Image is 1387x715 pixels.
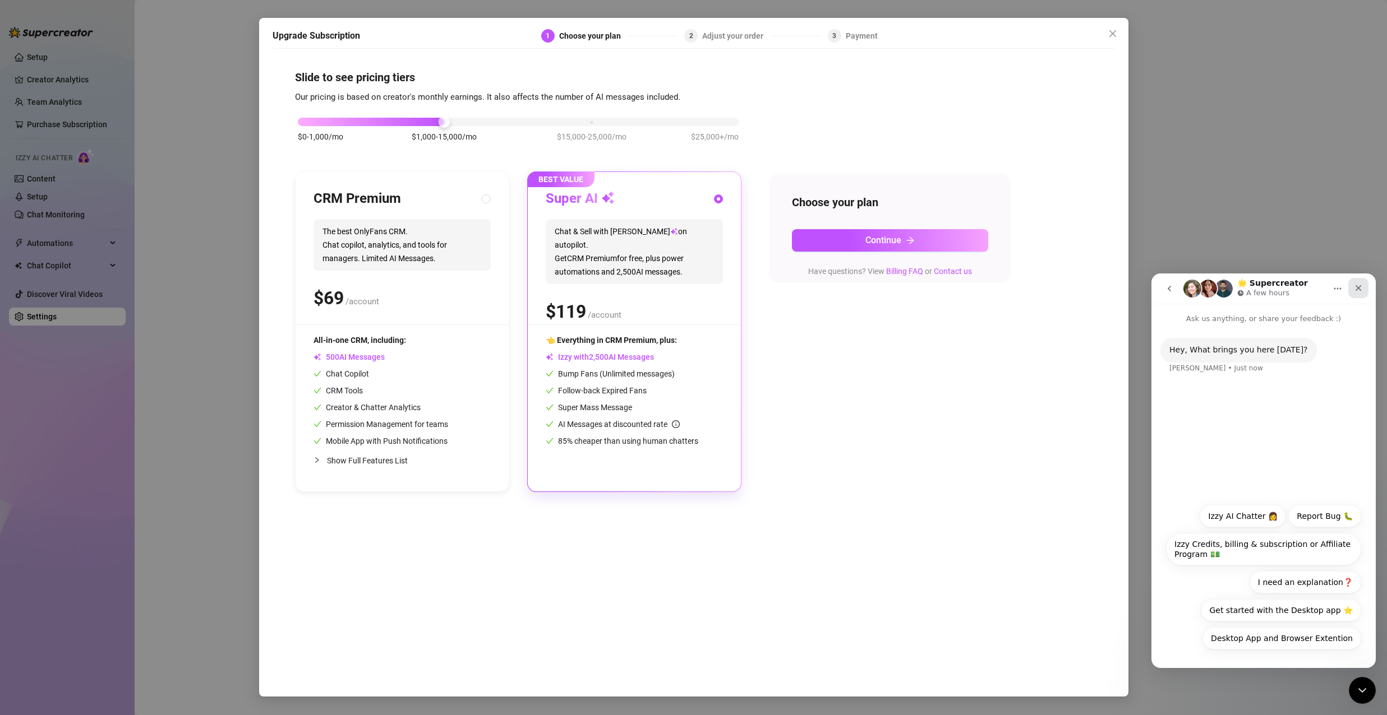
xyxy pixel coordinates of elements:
[588,310,621,320] span: /account
[1104,25,1122,43] button: Close
[295,92,680,102] span: Our pricing is based on creator's monthly earnings. It also affects the number of AI messages inc...
[546,387,554,394] span: check
[792,194,988,210] h4: Choose your plan
[546,386,647,395] span: Follow-back Expired Fans
[546,301,586,322] span: $
[846,29,878,43] div: Payment
[558,420,680,429] span: AI Messages at discounted rate
[672,420,680,428] span: info-circle
[314,369,369,378] span: Chat Copilot
[314,437,448,445] span: Mobile App with Push Notifications
[546,32,550,40] span: 1
[314,387,321,394] span: check
[702,29,770,43] div: Adjust your order
[314,457,320,463] span: collapsed
[314,437,321,445] span: check
[934,267,972,276] a: Contact us
[314,370,321,378] span: check
[1104,29,1122,38] span: Close
[314,287,344,309] span: $
[546,420,554,428] span: check
[559,29,628,43] div: Choose your plan
[295,69,1093,85] h4: Slide to see pricing tiers
[546,190,615,208] h3: Super AI
[412,131,477,143] span: $1,000-15,000/mo
[1151,273,1376,668] iframe: Intercom live chat
[314,420,448,429] span: Permission Management for teams
[314,447,491,473] div: Show Full Features List
[546,352,654,361] span: Izzy with AI Messages
[273,29,360,43] h5: Upgrade Subscription
[546,219,723,284] span: Chat & Sell with [PERSON_NAME] on autopilot. Get CRM Premium for free, plus power automations and...
[314,336,406,345] span: All-in-one CRM, including:
[314,420,321,428] span: check
[1349,677,1376,704] iframe: Intercom live chat
[546,403,632,412] span: Super Mass Message
[314,219,491,271] span: The best OnlyFans CRM. Chat copilot, analytics, and tools for managers. Limited AI Messages.
[906,236,915,245] span: arrow-right
[792,229,988,252] button: Continuearrow-right
[557,131,626,143] span: $15,000-25,000/mo
[886,267,923,276] a: Billing FAQ
[865,235,901,245] span: Continue
[546,437,698,445] span: 85% cheaper than using human chatters
[527,171,595,187] span: BEST VALUE
[1108,29,1117,38] span: close
[314,190,401,208] h3: CRM Premium
[546,370,554,378] span: check
[327,456,408,465] span: Show Full Features List
[298,131,343,143] span: $0-1,000/mo
[832,32,836,40] span: 3
[691,131,739,143] span: $25,000+/mo
[314,403,421,412] span: Creator & Chatter Analytics
[546,336,677,345] span: 👈 Everything in CRM Premium, plus:
[314,403,321,411] span: check
[808,267,972,276] span: Have questions? View or
[345,296,379,307] span: /account
[314,352,385,361] span: AI Messages
[546,403,554,411] span: check
[546,437,554,445] span: check
[689,32,693,40] span: 2
[546,369,675,378] span: Bump Fans (Unlimited messages)
[314,386,363,395] span: CRM Tools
